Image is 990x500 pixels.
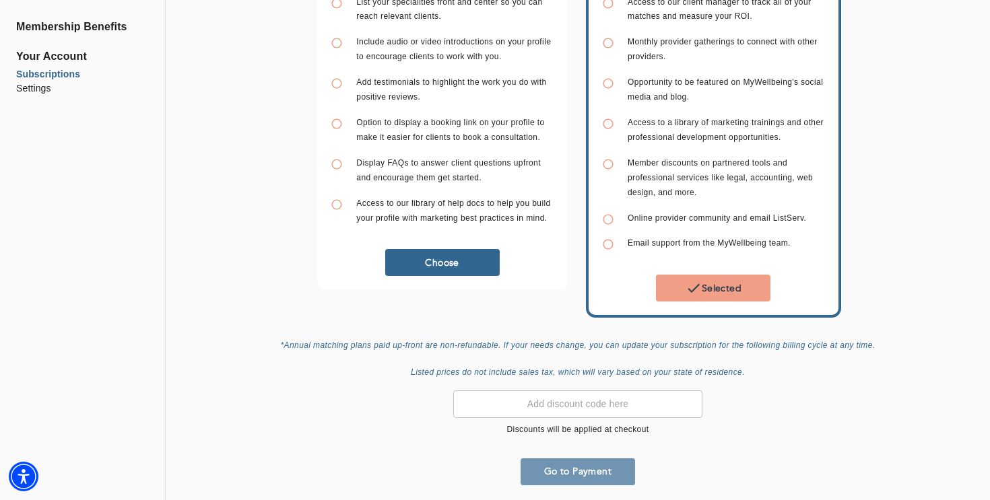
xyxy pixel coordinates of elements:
a: Membership Benefits [16,19,149,35]
span: Opportunity to be featured on MyWellbeing's social media and blog. [628,77,823,102]
i: *Annual matching plans paid up-front are non-refundable. If your needs change, you can update you... [281,341,876,377]
span: Access to a library of marketing trainings and other professional development opportunities. [628,118,824,142]
p: Discounts will be applied at checkout [507,423,649,437]
a: Settings [16,81,149,96]
span: Selected [661,280,765,296]
button: Go to Payment [521,458,635,485]
span: Go to Payment [526,465,630,478]
span: Online provider community and email ListServ. [628,213,806,223]
span: Email support from the MyWellbeing team. [628,238,791,248]
span: Add testimonials to highlight the work you do with positive reviews. [356,77,546,102]
input: Add discount code here [453,390,703,418]
button: Selected [656,275,770,301]
span: Member discounts on partnered tools and professional services like legal, accounting, web design,... [628,158,813,197]
span: Option to display a booking link on your profile to make it easier for clients to book a consulta... [356,118,544,142]
div: Accessibility Menu [9,462,38,491]
span: Monthly provider gatherings to connect with other providers. [628,37,818,61]
span: Choose [391,256,494,269]
span: Access to our library of help docs to help you build your profile with marketing best practices i... [356,199,550,223]
button: Choose [385,249,500,276]
span: Display FAQs to answer client questions upfront and encourage them get started. [356,158,541,182]
a: Subscriptions [16,67,149,81]
span: Your Account [16,48,149,65]
span: Include audio or video introductions on your profile to encourage clients to work with you. [356,37,551,61]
